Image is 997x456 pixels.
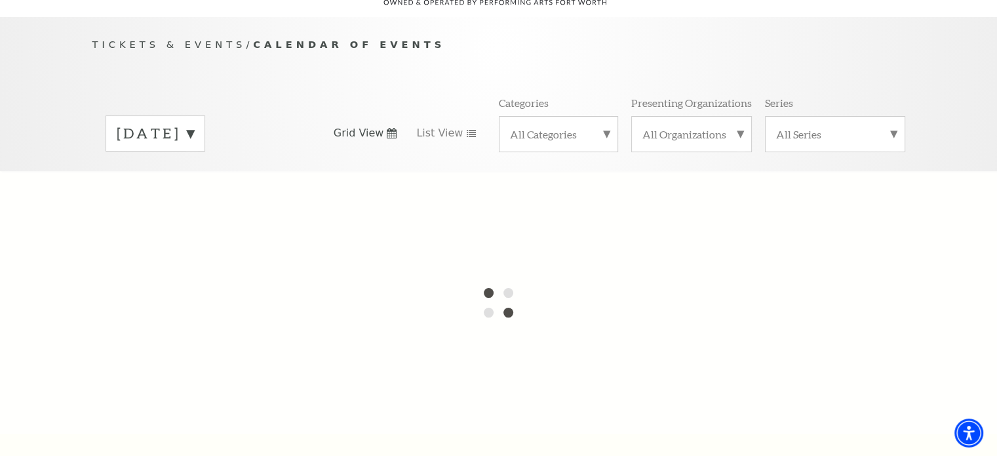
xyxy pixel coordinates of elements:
label: All Categories [510,127,607,141]
label: All Organizations [642,127,741,141]
p: Series [765,96,793,110]
label: All Series [776,127,894,141]
div: Accessibility Menu [954,419,983,447]
span: Calendar of Events [253,39,445,50]
span: Tickets & Events [92,39,246,50]
span: List View [416,126,463,140]
p: Presenting Organizations [631,96,752,110]
label: [DATE] [117,123,194,144]
p: Categories [499,96,549,110]
p: / [92,37,905,53]
span: Grid View [334,126,384,140]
